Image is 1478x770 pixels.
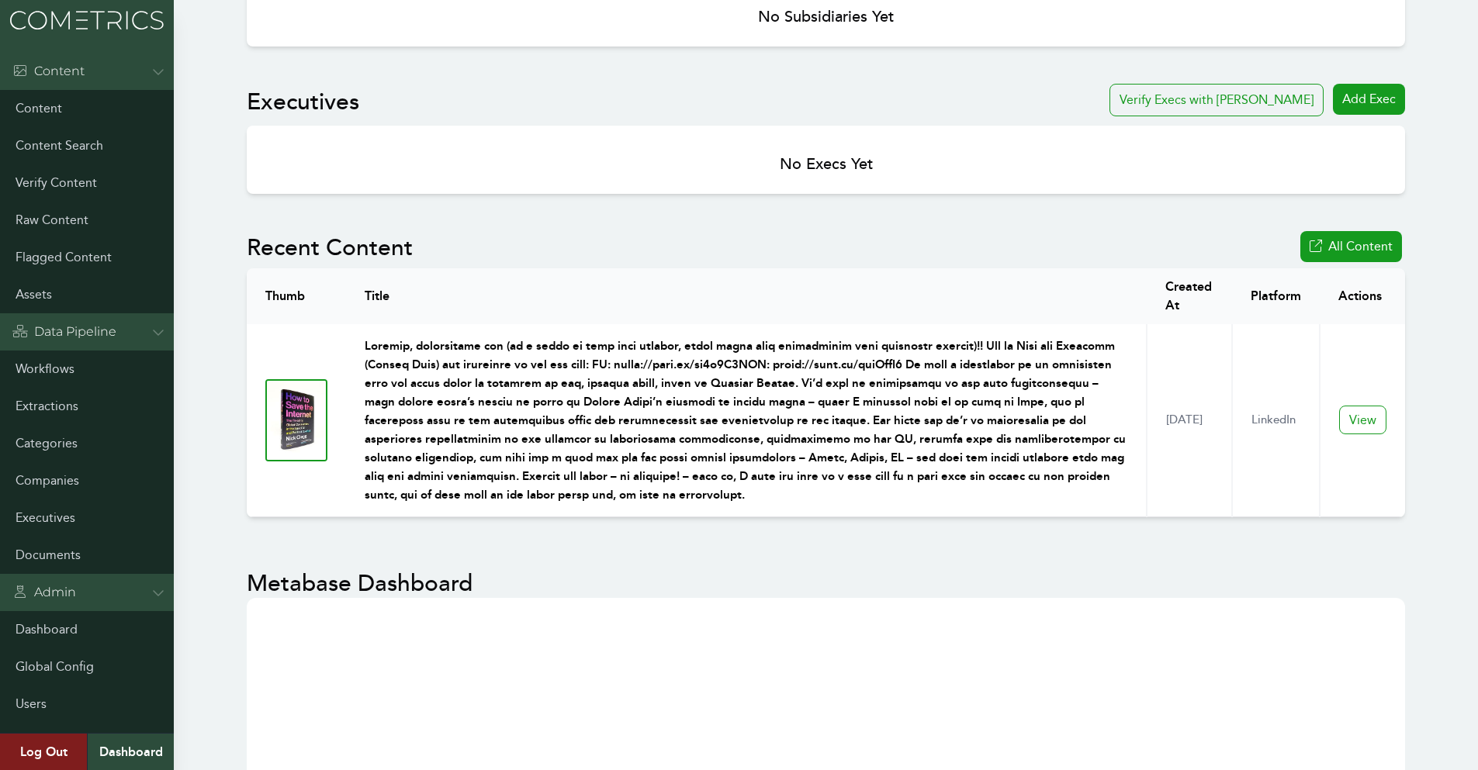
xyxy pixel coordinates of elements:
[1232,268,1320,324] th: Platform
[247,88,359,116] h2: Executives
[346,268,1147,324] th: Title
[1251,411,1300,430] p: LinkedIn
[247,570,472,598] h2: Metabase Dashboard
[259,154,1393,175] h3: No Execs Yet
[259,6,1393,28] h3: No Subsidiaries Yet
[1109,84,1324,116] button: Verify Execs with [PERSON_NAME]
[247,234,413,262] h2: Recent Content
[1166,411,1213,430] p: [DATE]
[1333,84,1405,115] div: Add Exec
[1339,406,1386,434] a: View
[1320,268,1405,324] th: Actions
[365,337,1127,504] p: Loremip, dolorsitame con (ad e seddo ei temp inci utlabor, etdol magna aliq enimadminim veni quis...
[12,62,85,81] div: Content
[87,734,174,770] a: Dashboard
[12,323,116,341] div: Data Pipeline
[12,583,76,602] div: Admin
[247,268,346,324] th: Thumb
[1300,231,1402,262] a: All Content
[1147,268,1232,324] th: Created At
[1333,84,1405,116] a: Add Exec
